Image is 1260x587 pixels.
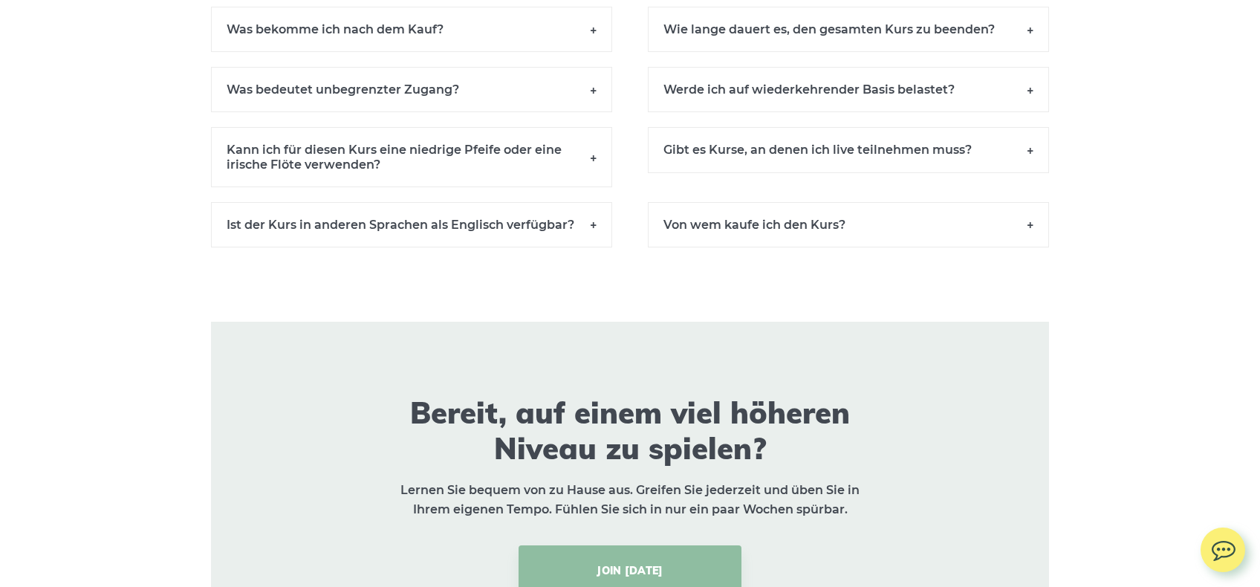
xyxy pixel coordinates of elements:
[359,395,901,466] h2: Bereit, auf einem viel höheren Niveau zu spielen?
[400,483,860,516] strong: Lernen Sie bequem von zu Hause aus. Greifen Sie jederzeit und üben Sie in Ihrem eigenen Tempo.
[211,202,612,247] h6: Ist der Kurs in anderen Sprachen als Englisch verfügbar?
[648,67,1049,112] h6: Werde ich auf wiederkehrender Basis belastet?
[211,7,612,52] h6: Was bekomme ich nach dem Kauf?
[648,127,1049,172] h6: Gibt es Kurse, an denen ich live teilnehmen muss?
[211,127,612,187] h6: Kann ich für diesen Kurs eine niedrige Pfeife oder eine irische Flöte verwenden?
[555,502,848,516] strong: Fühlen Sie sich in nur ein paar Wochen spürbar.
[211,67,612,112] h6: Was bedeutet unbegrenzter Zugang?
[648,202,1049,247] h6: Von wem kaufe ich den Kurs?
[648,7,1049,52] h6: Wie lange dauert es, den gesamten Kurs zu beenden?
[1201,528,1245,565] img: chat.svg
